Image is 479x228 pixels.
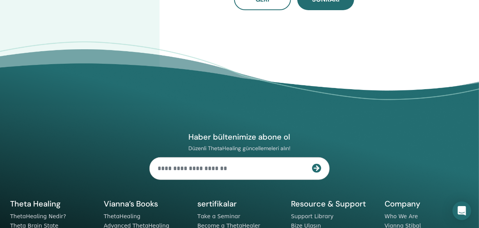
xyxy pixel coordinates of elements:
p: Düzenli ThetaHealing güncellemeleri alın! [149,145,330,152]
div: Open Intercom Messenger [452,201,471,220]
a: Support Library [291,213,334,219]
h5: Company [385,199,469,209]
h5: Resource & Support [291,199,375,209]
a: Who We Are [385,213,418,219]
a: Take a Seminar [197,213,240,219]
h5: sertifikalar [197,199,282,209]
a: ThetaHealing Nedir? [10,213,66,219]
h4: Haber bültenimize abone ol [149,132,330,142]
h5: Vianna’s Books [104,199,188,209]
h5: Theta Healing [10,199,94,209]
a: ThetaHealing [104,213,140,219]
